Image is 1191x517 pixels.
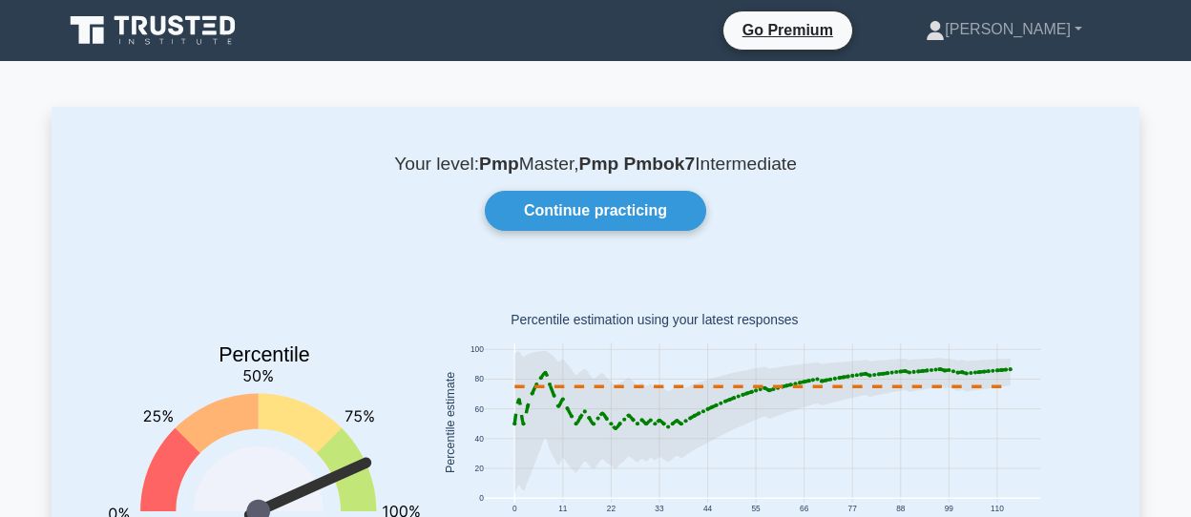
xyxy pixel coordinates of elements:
text: 11 [558,504,568,513]
text: 33 [655,504,664,513]
text: 20 [475,464,485,473]
text: 44 [703,504,713,513]
a: Go Premium [731,18,845,42]
text: 80 [475,375,485,384]
text: 100 [470,345,484,355]
text: 77 [848,504,858,513]
text: 99 [945,504,954,513]
text: 66 [800,504,809,513]
p: Your level: Master, Intermediate [97,153,1094,176]
text: 22 [607,504,616,513]
text: 60 [475,404,485,414]
text: Percentile [219,343,310,366]
text: 55 [751,504,761,513]
a: Continue practicing [485,191,706,231]
b: Pmp Pmbok7 [579,154,696,174]
text: 0 [512,504,517,513]
a: [PERSON_NAME] [880,10,1128,49]
text: Percentile estimate [444,372,457,473]
b: Pmp [479,154,519,174]
text: 0 [479,494,484,504]
text: 88 [896,504,906,513]
text: Percentile estimation using your latest responses [511,313,798,328]
text: 110 [991,504,1004,513]
text: 40 [475,434,485,444]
